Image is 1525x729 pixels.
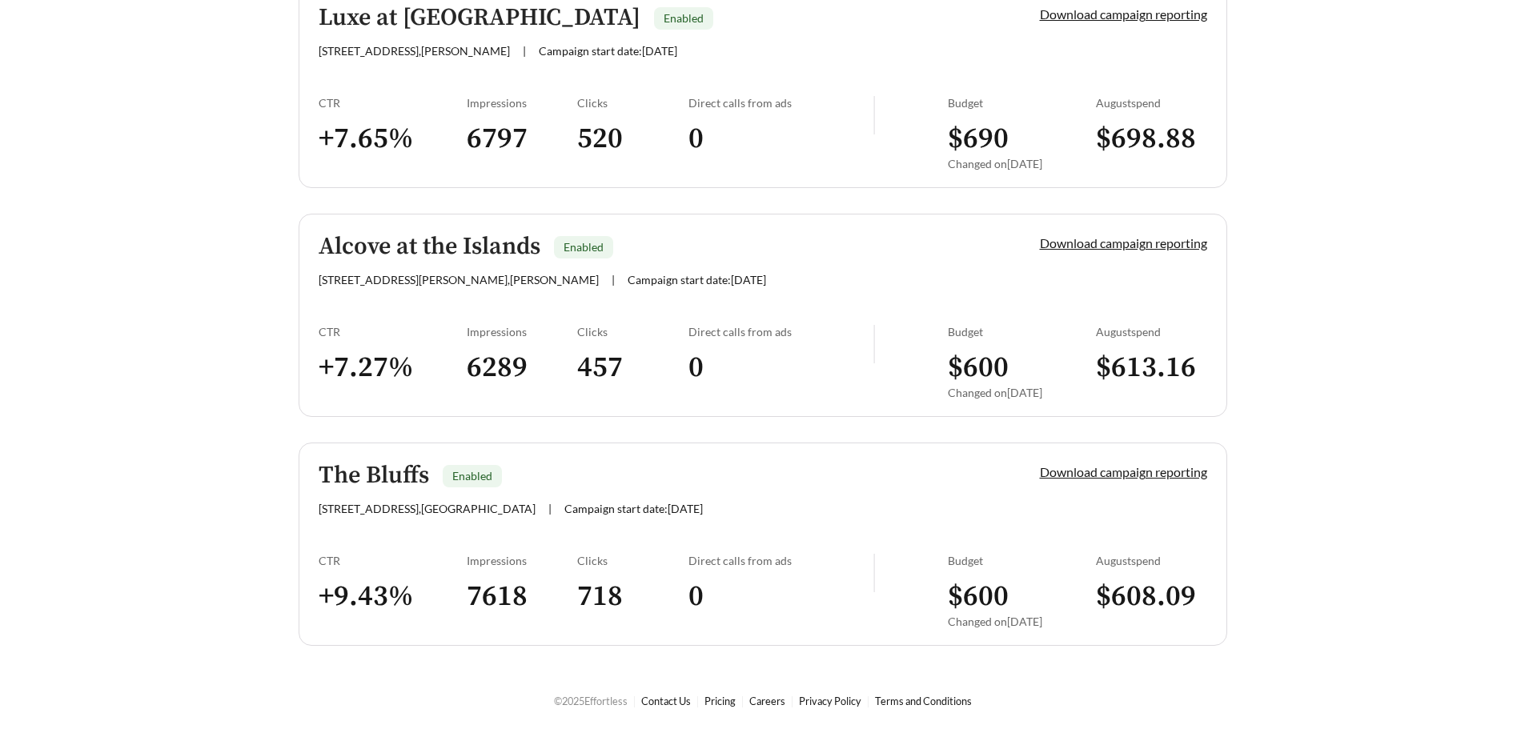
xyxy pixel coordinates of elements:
[948,96,1096,110] div: Budget
[319,325,467,338] div: CTR
[948,325,1096,338] div: Budget
[688,579,873,615] h3: 0
[319,5,640,31] h5: Luxe at [GEOGRAPHIC_DATA]
[523,44,526,58] span: |
[1096,325,1207,338] div: August spend
[577,554,688,567] div: Clicks
[467,121,578,157] h3: 6797
[319,96,467,110] div: CTR
[467,350,578,386] h3: 6289
[319,350,467,386] h3: + 7.27 %
[319,554,467,567] div: CTR
[749,695,785,707] a: Careers
[1096,350,1207,386] h3: $ 613.16
[688,121,873,157] h3: 0
[873,554,875,592] img: line
[1040,235,1207,250] a: Download campaign reporting
[664,11,704,25] span: Enabled
[873,325,875,363] img: line
[948,554,1096,567] div: Budget
[299,443,1227,646] a: The BluffsEnabled[STREET_ADDRESS],[GEOGRAPHIC_DATA]|Campaign start date:[DATE]Download campaign r...
[688,554,873,567] div: Direct calls from ads
[948,350,1096,386] h3: $ 600
[577,325,688,338] div: Clicks
[319,273,599,286] span: [STREET_ADDRESS][PERSON_NAME] , [PERSON_NAME]
[319,502,536,515] span: [STREET_ADDRESS] , [GEOGRAPHIC_DATA]
[948,157,1096,170] div: Changed on [DATE]
[319,579,467,615] h3: + 9.43 %
[577,96,688,110] div: Clicks
[704,695,736,707] a: Pricing
[1096,96,1207,110] div: August spend
[319,234,540,260] h5: Alcove at the Islands
[875,695,972,707] a: Terms and Conditions
[467,325,578,338] div: Impressions
[948,121,1096,157] h3: $ 690
[467,579,578,615] h3: 7618
[319,121,467,157] h3: + 7.65 %
[467,96,578,110] div: Impressions
[564,240,604,254] span: Enabled
[948,579,1096,615] h3: $ 600
[577,121,688,157] h3: 520
[1096,554,1207,567] div: August spend
[688,325,873,338] div: Direct calls from ads
[467,554,578,567] div: Impressions
[548,502,552,515] span: |
[948,386,1096,399] div: Changed on [DATE]
[319,44,510,58] span: [STREET_ADDRESS] , [PERSON_NAME]
[564,502,703,515] span: Campaign start date: [DATE]
[539,44,677,58] span: Campaign start date: [DATE]
[1096,121,1207,157] h3: $ 698.88
[577,579,688,615] h3: 718
[452,469,492,483] span: Enabled
[612,273,615,286] span: |
[319,463,429,489] h5: The Bluffs
[299,214,1227,417] a: Alcove at the IslandsEnabled[STREET_ADDRESS][PERSON_NAME],[PERSON_NAME]|Campaign start date:[DATE...
[799,695,861,707] a: Privacy Policy
[948,615,1096,628] div: Changed on [DATE]
[688,96,873,110] div: Direct calls from ads
[577,350,688,386] h3: 457
[1040,464,1207,479] a: Download campaign reporting
[641,695,691,707] a: Contact Us
[554,695,628,707] span: © 2025 Effortless
[1040,6,1207,22] a: Download campaign reporting
[1096,579,1207,615] h3: $ 608.09
[873,96,875,134] img: line
[688,350,873,386] h3: 0
[628,273,766,286] span: Campaign start date: [DATE]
